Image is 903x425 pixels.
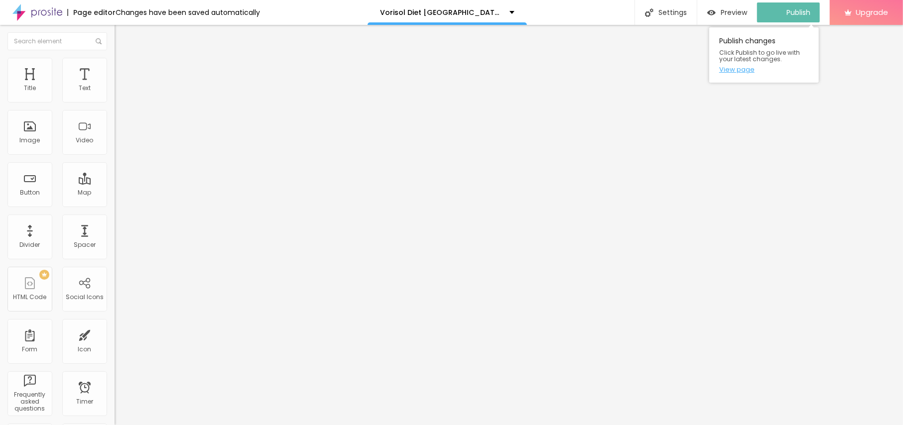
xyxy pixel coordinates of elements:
[709,27,819,83] div: Publish changes
[13,294,47,301] div: HTML Code
[707,8,716,17] img: view-1.svg
[67,9,116,16] div: Page editor
[76,398,93,405] div: Timer
[66,294,104,301] div: Social Icons
[76,137,94,144] div: Video
[719,49,809,62] span: Click Publish to go live with your latest changes.
[645,8,653,17] img: Icone
[757,2,820,22] button: Publish
[7,32,107,50] input: Search element
[116,9,260,16] div: Changes have been saved automatically
[79,85,91,92] div: Text
[20,137,40,144] div: Image
[10,391,49,413] div: Frequently asked questions
[786,8,810,16] span: Publish
[74,241,96,248] div: Spacer
[22,346,38,353] div: Form
[380,9,502,16] p: Vorisol Diet [GEOGRAPHIC_DATA] [GEOGRAPHIC_DATA] & [GEOGRAPHIC_DATA]
[20,241,40,248] div: Divider
[697,2,757,22] button: Preview
[721,8,747,16] span: Preview
[115,25,903,425] iframe: Editor
[24,85,36,92] div: Title
[856,8,888,16] span: Upgrade
[719,66,809,73] a: View page
[96,38,102,44] img: Icone
[78,189,92,196] div: Map
[20,189,40,196] div: Button
[78,346,92,353] div: Icon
